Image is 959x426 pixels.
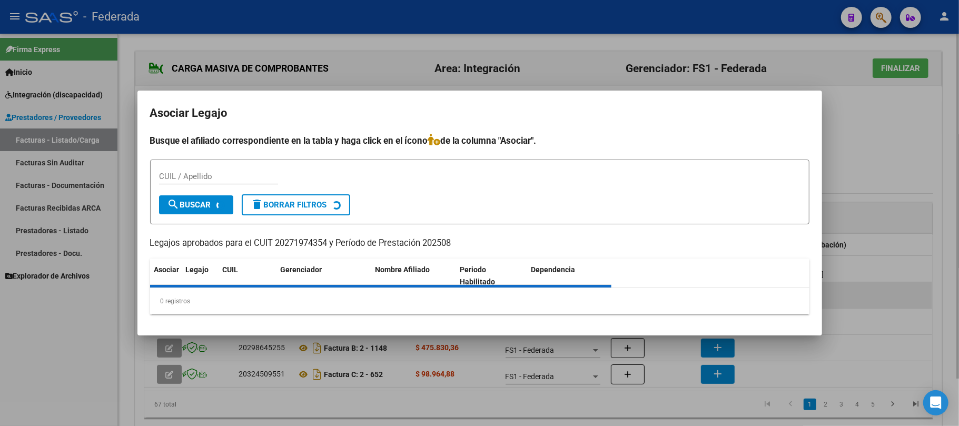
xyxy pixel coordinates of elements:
[150,103,809,123] h2: Asociar Legajo
[154,265,180,274] span: Asociar
[167,200,211,210] span: Buscar
[456,259,527,293] datatable-header-cell: Periodo Habilitado
[251,198,264,211] mat-icon: delete
[242,194,350,215] button: Borrar Filtros
[150,259,182,293] datatable-header-cell: Asociar
[182,259,219,293] datatable-header-cell: Legajo
[276,259,371,293] datatable-header-cell: Gerenciador
[150,237,809,250] p: Legajos aprobados para el CUIT 20271974354 y Período de Prestación 202508
[159,195,233,214] button: Buscar
[371,259,456,293] datatable-header-cell: Nombre Afiliado
[150,134,809,147] h4: Busque el afiliado correspondiente en la tabla y haga click en el ícono de la columna "Asociar".
[167,198,180,211] mat-icon: search
[186,265,209,274] span: Legajo
[219,259,276,293] datatable-header-cell: CUIL
[281,265,322,274] span: Gerenciador
[460,265,495,286] span: Periodo Habilitado
[375,265,430,274] span: Nombre Afiliado
[251,200,327,210] span: Borrar Filtros
[150,288,809,314] div: 0 registros
[527,259,611,293] datatable-header-cell: Dependencia
[223,265,239,274] span: CUIL
[531,265,575,274] span: Dependencia
[923,390,948,415] div: Open Intercom Messenger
